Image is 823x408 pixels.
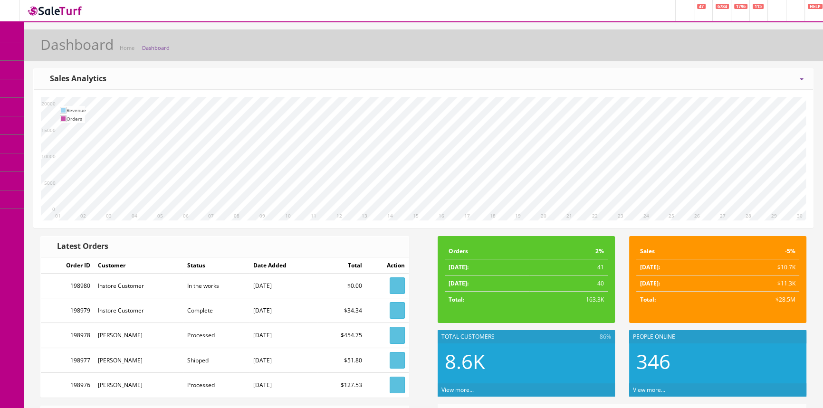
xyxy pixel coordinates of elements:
[697,4,706,9] span: 47
[445,243,529,259] td: Orders
[529,292,608,308] td: 163.3K
[718,292,800,308] td: $28.5M
[718,275,800,292] td: $11.3K
[317,323,366,348] td: $454.75
[67,106,86,114] td: Revenue
[183,372,249,397] td: Processed
[249,323,317,348] td: [DATE]
[183,257,249,274] td: Status
[636,351,799,372] h2: 346
[183,298,249,323] td: Complete
[633,386,665,394] a: View more...
[529,243,608,259] td: 2%
[94,372,183,397] td: [PERSON_NAME]
[317,348,366,372] td: $51.80
[718,259,800,275] td: $10.7K
[808,4,823,9] span: HELP
[716,4,729,9] span: 6784
[249,348,317,372] td: [DATE]
[41,348,94,372] td: 198977
[41,257,94,274] td: Order ID
[636,243,718,259] td: Sales
[142,44,170,51] a: Dashboard
[449,263,469,271] strong: [DATE]:
[366,257,409,274] td: Action
[27,4,84,17] img: SaleTurf
[249,274,317,298] td: [DATE]
[629,330,806,343] div: People Online
[640,295,656,304] strong: Total:
[734,4,747,9] span: 1796
[529,259,608,275] td: 41
[753,4,764,9] span: 115
[67,114,86,123] td: Orders
[94,298,183,323] td: Instore Customer
[40,37,114,52] h1: Dashboard
[183,323,249,348] td: Processed
[249,372,317,397] td: [DATE]
[449,279,469,287] strong: [DATE]:
[317,372,366,397] td: $127.53
[94,348,183,372] td: [PERSON_NAME]
[41,323,94,348] td: 198978
[640,279,660,287] strong: [DATE]:
[598,332,611,341] span: 86%
[445,351,608,372] h2: 8.6K
[249,298,317,323] td: [DATE]
[41,372,94,397] td: 198976
[94,323,183,348] td: [PERSON_NAME]
[43,75,106,83] h3: Sales Analytics
[529,275,608,292] td: 40
[718,243,800,259] td: -5%
[41,298,94,323] td: 198979
[94,257,183,274] td: Customer
[94,274,183,298] td: Instore Customer
[183,348,249,372] td: Shipped
[438,330,615,343] div: Total Customers
[640,263,660,271] strong: [DATE]:
[249,257,317,274] td: Date Added
[441,386,474,394] a: View more...
[183,274,249,298] td: In the works
[41,274,94,298] td: 198980
[317,298,366,323] td: $34.34
[449,295,464,304] strong: Total:
[50,242,108,251] h3: Latest Orders
[317,257,366,274] td: Total
[317,274,366,298] td: $0.00
[120,44,134,51] a: Home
